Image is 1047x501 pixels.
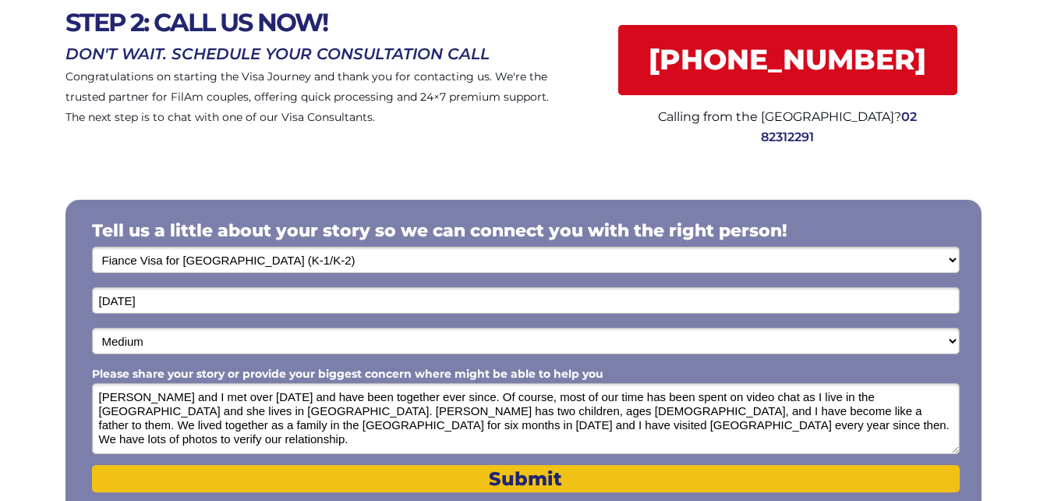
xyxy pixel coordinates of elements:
span: [PHONE_NUMBER] [618,43,957,76]
span: Calling from the [GEOGRAPHIC_DATA]? [658,109,901,124]
button: Submit [92,465,960,492]
input: Date of Birth (mm/dd/yyyy) [92,287,960,314]
span: Tell us a little about your story so we can connect you with the right person! [92,220,787,241]
span: Please share your story or provide your biggest concern where might be able to help you [92,367,603,381]
span: Congratulations on starting the Visa Journey and thank you for contacting us. We're the trusted p... [65,69,549,124]
span: STEP 2: CALL US NOW! [65,7,327,37]
span: Submit [92,467,960,490]
a: [PHONE_NUMBER] [618,25,957,95]
span: DON'T WAIT. SCHEDULE YOUR CONSULTATION CALL [65,44,490,63]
